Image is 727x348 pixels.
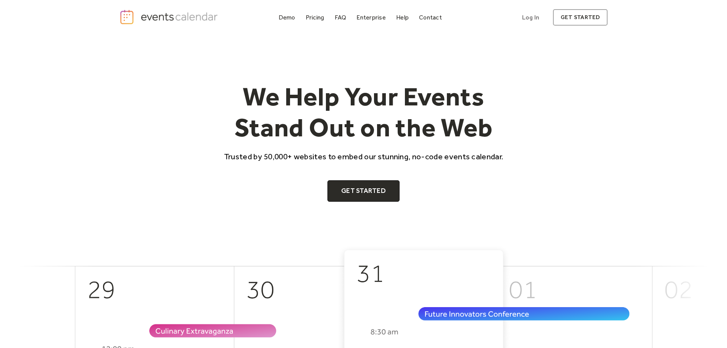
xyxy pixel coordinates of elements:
a: home [119,9,220,25]
div: Enterprise [356,15,385,19]
div: Pricing [306,15,324,19]
p: Trusted by 50,000+ websites to embed our stunning, no-code events calendar. [217,151,510,162]
a: Pricing [303,12,327,23]
a: Contact [416,12,445,23]
div: Demo [279,15,295,19]
a: Demo [276,12,298,23]
a: Log In [514,9,547,26]
div: FAQ [335,15,347,19]
a: FAQ [332,12,350,23]
a: Help [393,12,412,23]
div: Contact [419,15,442,19]
a: Get Started [327,180,400,202]
h1: We Help Your Events Stand Out on the Web [217,81,510,143]
a: Enterprise [353,12,388,23]
div: Help [396,15,409,19]
a: get started [553,9,608,26]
